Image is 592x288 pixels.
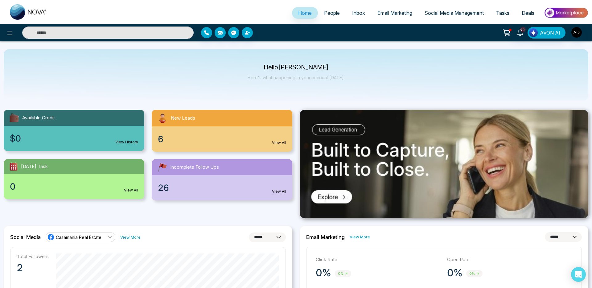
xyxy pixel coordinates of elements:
[335,270,351,277] span: 0%
[10,4,47,20] img: Nova CRM Logo
[120,234,141,240] a: View More
[316,267,331,279] p: 0%
[158,181,169,194] span: 26
[10,180,15,193] span: 0
[17,253,49,259] p: Total Followers
[371,7,418,19] a: Email Marketing
[352,10,365,16] span: Inbox
[272,189,286,194] a: View All
[22,114,55,121] span: Available Credit
[171,115,195,122] span: New Leads
[377,10,412,16] span: Email Marketing
[9,162,18,171] img: todayTask.svg
[324,10,340,16] span: People
[300,110,588,218] img: .
[571,267,586,282] div: Open Intercom Messenger
[158,133,163,146] span: 6
[522,10,534,16] span: Deals
[350,234,370,240] a: View More
[520,27,526,32] span: 10+
[298,10,312,16] span: Home
[318,7,346,19] a: People
[496,10,509,16] span: Tasks
[540,29,560,36] span: AVON AI
[516,7,541,19] a: Deals
[466,270,483,277] span: 0%
[272,140,286,146] a: View All
[513,27,528,38] a: 10+
[490,7,516,19] a: Tasks
[528,27,565,39] button: AVON AI
[571,27,582,38] img: User Avatar
[529,28,538,37] img: Lead Flow
[10,132,21,145] span: $0
[418,7,490,19] a: Social Media Management
[292,7,318,19] a: Home
[346,7,371,19] a: Inbox
[157,162,168,173] img: followUps.svg
[447,256,572,263] p: Open Rate
[124,187,138,193] a: View All
[21,163,48,170] span: [DATE] Task
[248,65,345,70] p: Hello [PERSON_NAME]
[115,139,138,145] a: View History
[544,6,588,20] img: Market-place.gif
[316,256,441,263] p: Click Rate
[170,164,219,171] span: Incomplete Follow Ups
[425,10,484,16] span: Social Media Management
[148,159,296,200] a: Incomplete Follow Ups26View All
[9,112,20,123] img: availableCredit.svg
[447,267,462,279] p: 0%
[157,112,168,124] img: newLeads.svg
[248,75,345,80] p: Here's what happening in your account [DATE].
[56,234,101,240] span: Casamania Real Estate
[306,234,345,240] h2: Email Marketing
[148,110,296,152] a: New Leads6View All
[10,234,41,240] h2: Social Media
[17,262,49,274] p: 2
